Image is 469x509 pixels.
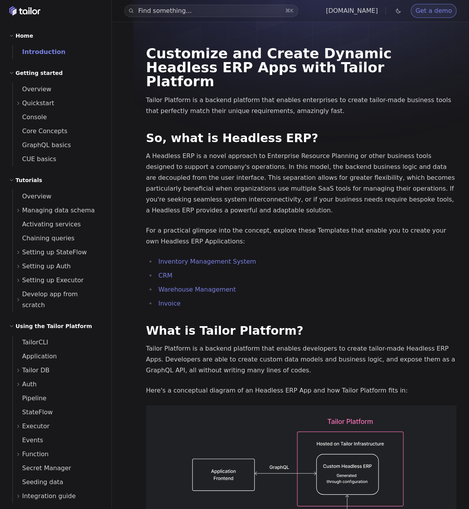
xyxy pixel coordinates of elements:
[13,217,102,231] a: Activating services
[16,175,42,185] h2: Tutorials
[22,449,49,460] span: Function
[13,152,102,166] a: CUE basics
[146,343,457,376] p: Tailor Platform is a backend platform that enables developers to create tailor-made Headless ERP ...
[22,365,50,376] span: Tailor DB
[22,247,87,258] span: Setting up StateFlow
[9,6,40,16] a: Home
[13,235,75,242] span: Chaining queries
[394,6,403,16] button: Toggle dark mode
[22,205,95,216] span: Managing data schema
[13,189,102,203] a: Overview
[13,127,68,135] span: Core Concepts
[13,339,48,346] span: TailorCLI
[13,464,71,472] span: Secret Manager
[13,48,66,56] span: Introduction
[290,8,294,14] kbd: K
[13,113,47,121] span: Console
[13,405,102,419] a: StateFlow
[22,421,50,432] span: Executor
[13,408,53,416] span: StateFlow
[146,151,457,216] p: A Headless ERP is a novel approach to Enterprise Resource Planning or other business tools design...
[124,5,298,17] button: Find something...⌘K
[13,436,43,444] span: Events
[13,110,102,124] a: Console
[13,353,57,360] span: Application
[13,349,102,363] a: Application
[326,7,378,14] a: [DOMAIN_NAME]
[13,433,102,447] a: Events
[13,478,63,486] span: Seeding data
[13,45,102,59] a: Introduction
[13,124,102,138] a: Core Concepts
[13,391,102,405] a: Pipeline
[13,141,71,149] span: GraphQL basics
[411,4,457,18] a: Get a demo
[13,394,47,402] span: Pipeline
[285,8,290,14] kbd: ⌘
[13,155,56,163] span: CUE basics
[146,47,457,89] h1: Customize and Create Dynamic Headless ERP Apps with Tailor Platform
[13,221,81,228] span: Activating services
[158,286,236,293] a: Warehouse Management
[22,289,102,311] span: Develop app from scratch
[13,85,51,93] span: Overview
[22,379,37,390] span: Auth
[146,385,457,396] p: Here's a conceptual diagram of an Headless ERP App and how Tailor Platform fits in:
[146,324,303,337] a: What is Tailor Platform?
[146,131,318,145] a: So, what is Headless ERP?
[146,225,457,247] p: For a practical glimpse into the concept, explore these Templates that enable you to create your ...
[16,31,33,40] h2: Home
[158,300,181,307] a: Invoice
[22,261,71,272] span: Setting up Auth
[13,475,102,489] a: Seeding data
[13,82,102,96] a: Overview
[158,272,172,279] a: CRM
[13,231,102,245] a: Chaining queries
[146,95,457,116] p: Tailor Platform is a backend platform that enables enterprises to create tailor-made business too...
[16,68,63,78] h2: Getting started
[13,138,102,152] a: GraphQL basics
[158,258,256,265] a: Inventory Management System
[22,98,54,109] span: Quickstart
[13,461,102,475] a: Secret Manager
[22,491,76,502] span: Integration guide
[13,193,51,200] span: Overview
[16,321,92,331] h2: Using the Tailor Platform
[13,335,102,349] a: TailorCLI
[22,275,83,286] span: Setting up Executor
